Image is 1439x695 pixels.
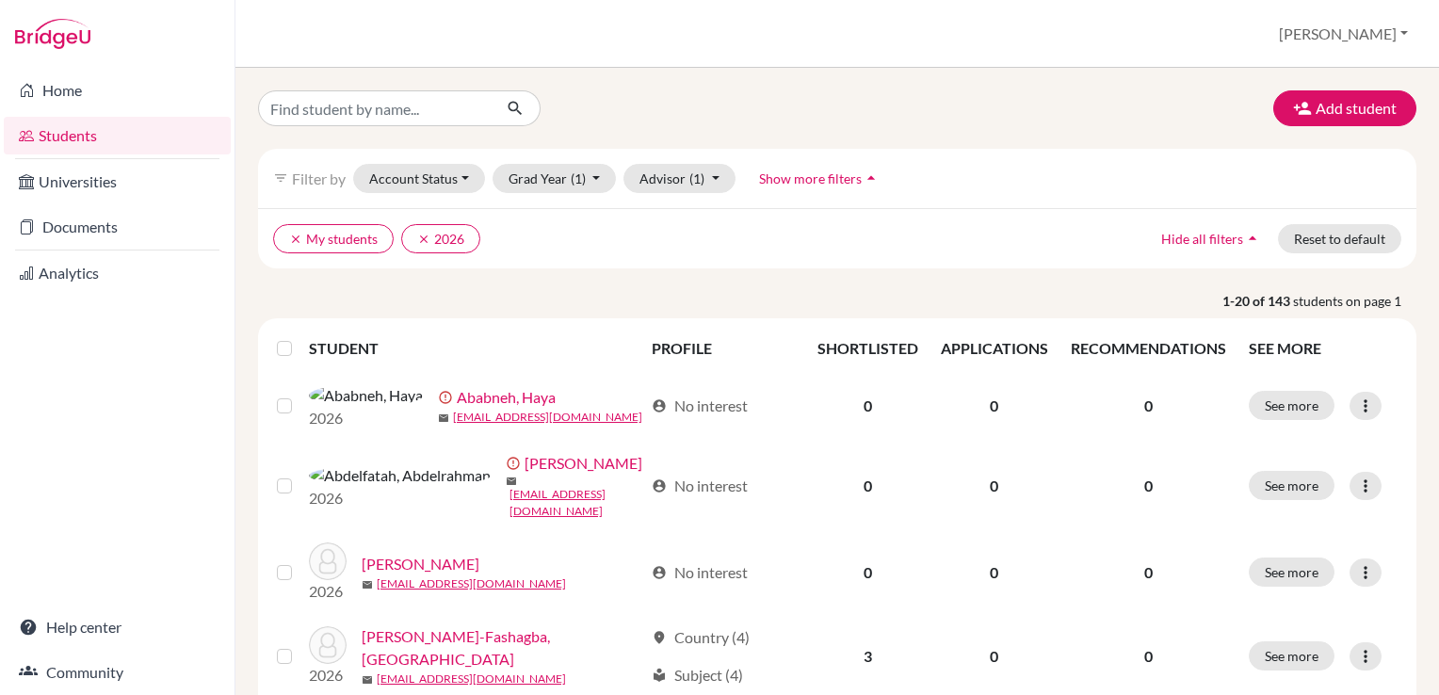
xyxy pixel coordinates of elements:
th: STUDENT [309,326,640,371]
p: 2026 [309,580,347,603]
button: clearMy students [273,224,394,253]
span: Filter by [292,170,346,187]
span: account_circle [652,398,667,413]
a: [PERSON_NAME]-Fashagba, [GEOGRAPHIC_DATA] [362,625,643,671]
a: Ababneh, Haya [457,386,556,409]
span: location_on [652,630,667,645]
button: See more [1249,471,1334,500]
img: Ababneh, Haya [309,384,423,407]
th: RECOMMENDATIONS [1059,326,1237,371]
div: Subject (4) [652,664,743,687]
p: 0 [1071,475,1226,497]
div: No interest [652,475,748,497]
td: 0 [806,531,930,614]
i: arrow_drop_up [862,169,881,187]
button: Reset to default [1278,224,1401,253]
span: mail [362,674,373,686]
strong: 1-20 of 143 [1222,291,1293,311]
span: local_library [652,668,667,683]
button: [PERSON_NAME] [1270,16,1416,52]
span: Show more filters [759,170,862,186]
span: mail [506,476,517,487]
button: Hide all filtersarrow_drop_up [1145,224,1278,253]
span: mail [438,412,449,424]
span: Hide all filters [1161,231,1243,247]
td: 0 [930,371,1059,441]
a: [PERSON_NAME] [362,553,479,575]
i: clear [289,233,302,246]
button: Show more filtersarrow_drop_up [743,164,897,193]
button: clear2026 [401,224,480,253]
span: account_circle [652,565,667,580]
p: 0 [1071,561,1226,584]
button: Advisor(1) [623,164,736,193]
button: Grad Year(1) [493,164,617,193]
i: clear [417,233,430,246]
p: 2026 [309,407,423,429]
a: [EMAIL_ADDRESS][DOMAIN_NAME] [509,486,643,520]
div: Country (4) [652,626,750,649]
span: account_circle [652,478,667,493]
span: error_outline [438,390,457,405]
button: See more [1249,558,1334,587]
a: [EMAIL_ADDRESS][DOMAIN_NAME] [377,671,566,687]
p: 2026 [309,664,347,687]
img: Abiodun-Fashagba, Olufejuola [309,626,347,664]
a: Students [4,117,231,154]
th: APPLICATIONS [930,326,1059,371]
p: 0 [1071,645,1226,668]
div: No interest [652,561,748,584]
img: Bridge-U [15,19,90,49]
div: No interest [652,395,748,417]
a: Community [4,654,231,691]
button: Account Status [353,164,485,193]
span: error_outline [506,456,525,471]
td: 0 [806,441,930,531]
p: 0 [1071,395,1226,417]
p: 2026 [309,487,491,509]
th: SHORTLISTED [806,326,930,371]
td: 0 [806,371,930,441]
a: Home [4,72,231,109]
a: Help center [4,608,231,646]
img: Abdelmonem, Dania [309,542,347,580]
button: See more [1249,391,1334,420]
th: SEE MORE [1237,326,1409,371]
th: PROFILE [640,326,806,371]
i: filter_list [273,170,288,186]
button: See more [1249,641,1334,671]
a: Analytics [4,254,231,292]
button: Add student [1273,90,1416,126]
span: students on page 1 [1293,291,1416,311]
span: (1) [689,170,704,186]
td: 0 [930,531,1059,614]
a: Documents [4,208,231,246]
img: Abdelfatah, Abdelrahman [309,464,491,487]
a: [PERSON_NAME] [525,452,642,475]
a: [EMAIL_ADDRESS][DOMAIN_NAME] [377,575,566,592]
span: (1) [571,170,586,186]
a: Universities [4,163,231,201]
input: Find student by name... [258,90,492,126]
span: mail [362,579,373,590]
i: arrow_drop_up [1243,229,1262,248]
a: [EMAIL_ADDRESS][DOMAIN_NAME] [453,409,642,426]
td: 0 [930,441,1059,531]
